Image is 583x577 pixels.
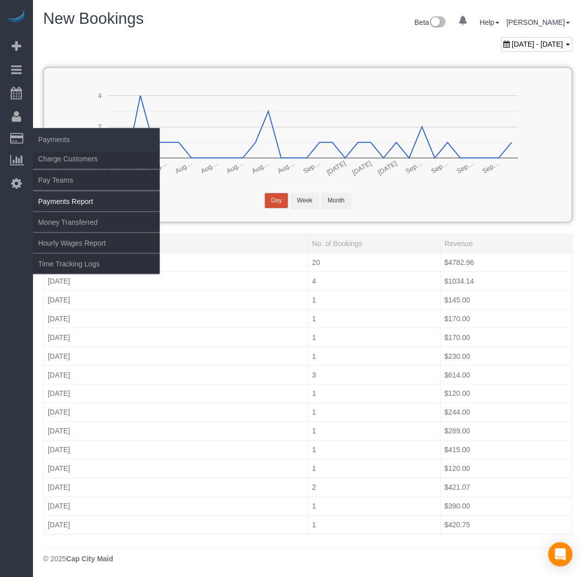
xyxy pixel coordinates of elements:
td: $289.00 [440,422,573,440]
text: [DATE] [326,159,347,176]
td: Revenue [440,234,573,253]
button: Week [290,193,319,209]
td: 1 [308,422,441,440]
a: Hourly Wages Report [33,233,160,253]
span: Payments [33,128,160,151]
td: 1 [308,347,441,365]
td: [DATE] [44,290,308,309]
td: [DATE] [44,516,308,534]
td: [DATE] [44,309,308,328]
td: $145.00 [440,290,573,309]
td: $1034.14 [440,271,573,290]
a: Money Transferred [33,212,160,232]
td: [DATE] [44,271,308,290]
text: [DATE] [351,159,373,176]
a: Payments Report [33,191,160,212]
td: 1 [308,459,441,478]
td: 1 [308,309,441,328]
div: Open Intercom Messenger [548,542,573,567]
text: 2 [98,123,102,130]
td: 1 [308,516,441,534]
text: 4 [98,92,102,99]
td: $120.00 [440,384,573,403]
td: $170.00 [440,328,573,347]
td: $420.75 [440,516,573,534]
td: 1 [308,384,441,403]
button: Day [265,193,288,209]
ul: Payments [33,148,160,275]
td: [DATE] [44,497,308,516]
td: [DATE] [44,459,308,478]
td: $230.00 [440,347,573,365]
td: 1 [308,403,441,422]
td: $4782.96 [440,253,573,271]
text: [DATE] [377,159,399,176]
td: [DATE] [44,328,308,347]
td: [DATE] [44,365,308,384]
td: $415.00 [440,440,573,459]
td: 4 [308,271,441,290]
td: 1 [308,440,441,459]
td: [DATE] [44,347,308,365]
td: [DATE] [44,403,308,422]
td: Bookings [44,253,308,271]
a: Charge Customers [33,149,160,169]
td: $421.07 [440,478,573,497]
td: No. of Bookings [308,234,441,253]
td: $244.00 [440,403,573,422]
td: [DATE] [44,422,308,440]
div: © 2025 [43,554,573,564]
td: [DATE] [44,478,308,497]
td: 1 [308,497,441,516]
td: 2 [308,478,441,497]
a: [PERSON_NAME] [507,18,570,26]
a: Beta [415,18,446,26]
td: 1 [308,290,441,309]
td: $390.00 [440,497,573,516]
td: $120.00 [440,459,573,478]
img: Automaid Logo [6,10,26,24]
a: Pay Teams [33,170,160,190]
td: 3 [308,365,441,384]
td: [DATE] [44,384,308,403]
a: Time Tracking Logs [33,254,160,274]
button: Month [321,193,351,209]
td: 20 [308,253,441,271]
td: 1 [308,328,441,347]
td: [DATE] [44,440,308,459]
span: [DATE] - [DATE] [512,40,564,48]
a: Help [480,18,500,26]
td: $170.00 [440,309,573,328]
img: New interface [429,16,446,29]
td: $614.00 [440,365,573,384]
span: New Bookings [43,10,144,27]
svg: A chart. [54,76,572,178]
strong: Cap City Maid [66,555,113,563]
